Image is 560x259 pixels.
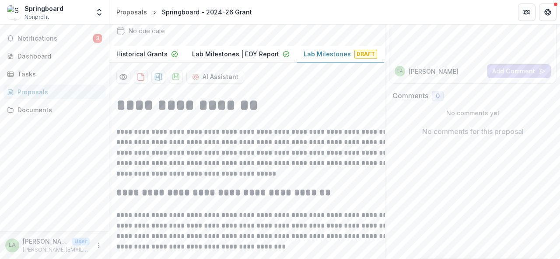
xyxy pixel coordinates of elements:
p: User [72,238,90,245]
div: Dashboard [17,52,98,61]
button: AI Assistant [186,70,244,84]
button: download-proposal [151,70,165,84]
div: Springboard - 2024-26 Grant [162,7,252,17]
span: Draft [354,50,377,59]
button: Open entity switcher [93,3,105,21]
p: [PERSON_NAME] [23,237,68,246]
div: Springboard [24,4,63,13]
a: Tasks [3,67,105,81]
button: Get Help [539,3,556,21]
div: Documents [17,105,98,114]
p: Historical Grants [116,49,168,59]
div: No due date [129,26,165,35]
div: Lawrence Afere [9,242,16,248]
button: Partners [518,3,535,21]
span: 3 [93,34,102,43]
div: Proposals [17,87,98,97]
p: Lab Milestones [304,49,351,59]
button: Add Comment [487,64,551,78]
a: Proposals [3,85,105,99]
span: Nonprofit [24,13,49,21]
div: Proposals [116,7,147,17]
a: Dashboard [3,49,105,63]
a: Proposals [113,6,150,18]
p: No comments for this proposal [422,126,524,137]
div: Tasks [17,69,98,79]
span: 0 [436,93,440,100]
button: More [93,240,104,251]
p: [PERSON_NAME][EMAIL_ADDRESS][DOMAIN_NAME] [23,246,90,254]
a: Documents [3,103,105,117]
p: [PERSON_NAME] [409,67,458,76]
button: Notifications3 [3,31,105,45]
span: Notifications [17,35,93,42]
p: Lab Milestones | EOY Report [192,49,279,59]
button: download-proposal [134,70,148,84]
button: Preview 7f13d87d-f782-48e3-b64d-accef767d22b-5.pdf [116,70,130,84]
h2: Comments [392,92,428,100]
p: No comments yet [392,108,553,117]
img: Springboard [7,5,21,19]
div: Lawrence Afere [397,69,403,73]
button: download-proposal [169,70,183,84]
nav: breadcrumb [113,6,255,18]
